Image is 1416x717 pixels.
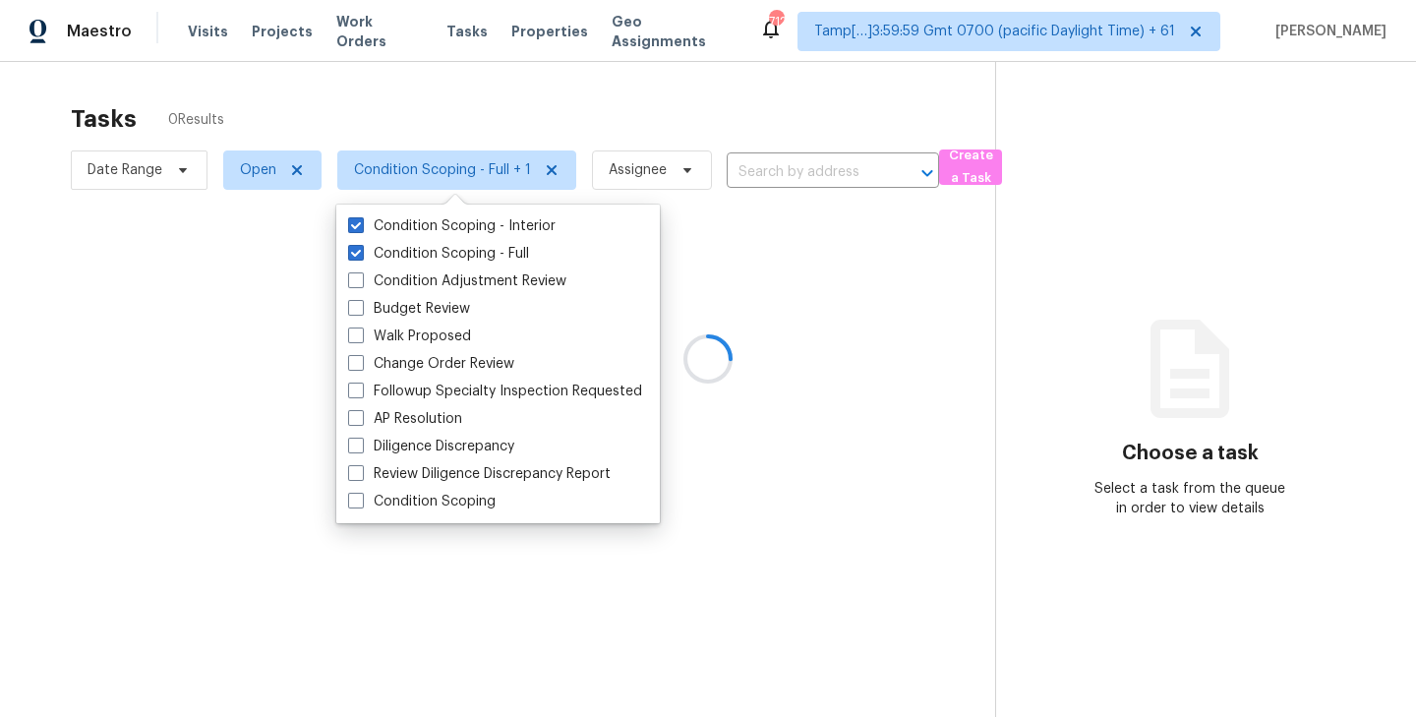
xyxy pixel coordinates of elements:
[348,299,470,319] label: Budget Review
[348,271,566,291] label: Condition Adjustment Review
[348,382,642,401] label: Followup Specialty Inspection Requested
[348,464,611,484] label: Review Diligence Discrepancy Report
[348,216,556,236] label: Condition Scoping - Interior
[348,437,514,456] label: Diligence Discrepancy
[769,12,783,31] div: 712
[348,492,496,511] label: Condition Scoping
[348,327,471,346] label: Walk Proposed
[348,244,529,264] label: Condition Scoping - Full
[348,409,462,429] label: AP Resolution
[348,354,514,374] label: Change Order Review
